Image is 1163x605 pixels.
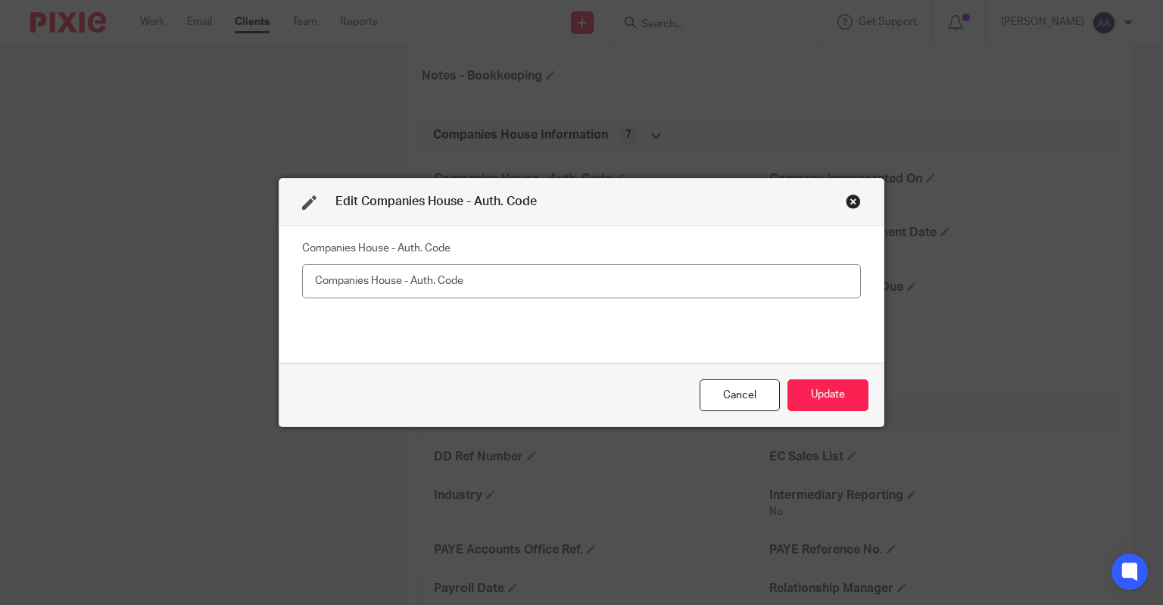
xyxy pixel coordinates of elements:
[787,379,868,412] button: Update
[302,264,861,298] input: Companies House - Auth. Code
[846,194,861,209] div: Close this dialog window
[700,379,780,412] div: Close this dialog window
[335,195,537,207] span: Edit Companies House - Auth. Code
[302,241,451,256] label: Companies House - Auth. Code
